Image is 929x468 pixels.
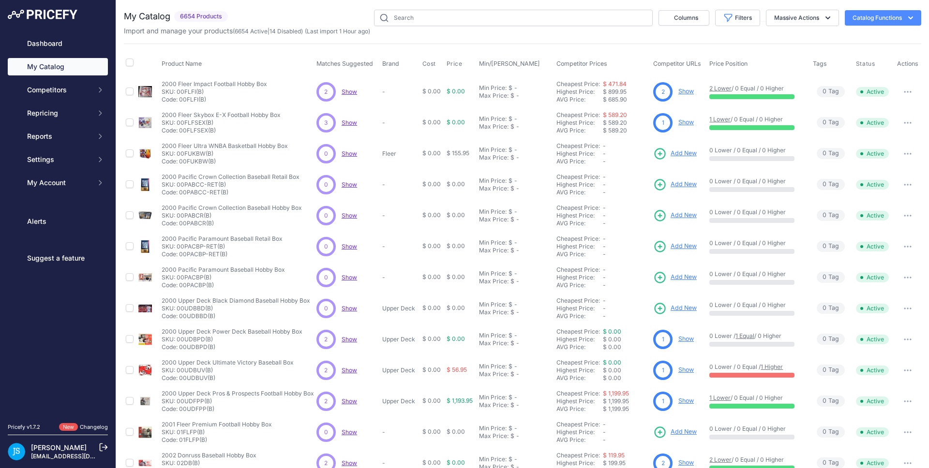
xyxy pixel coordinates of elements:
[823,118,826,127] span: 0
[342,212,357,219] span: Show
[512,208,517,216] div: -
[556,212,603,219] div: Highest Price:
[8,10,77,19] img: Pricefy Logo
[509,270,512,278] div: $
[447,118,465,126] span: $ 0.00
[422,211,441,219] span: $ 0.00
[556,111,600,118] a: Cheapest Price:
[653,240,697,253] a: Add New
[556,88,603,96] div: Highest Price:
[162,142,288,150] p: 2000 Fleer Ultra WNBA Basketball Hobby Box
[856,149,889,159] span: Active
[603,80,627,88] a: $ 471.84
[162,181,300,189] p: SKU: 00PABCC-RET(B)
[653,147,697,161] a: Add New
[479,146,507,154] div: Min Price:
[382,150,419,158] p: Fleer
[556,328,600,335] a: Cheapest Price:
[709,85,732,92] a: 2 Lower
[823,335,826,344] span: 0
[512,146,517,154] div: -
[27,178,90,188] span: My Account
[235,28,268,35] a: 6654 Active
[715,10,760,26] button: Filters
[80,424,108,430] a: Changelog
[162,297,310,305] p: 2000 Upper Deck Black Diamond Baseball Hobby Box
[162,88,267,96] p: SKU: 00FLFI(B)
[27,85,90,95] span: Competitors
[709,60,748,67] span: Price Position
[603,96,649,103] div: $ 685.90
[342,88,357,95] a: Show
[162,274,285,281] p: SKU: 00PACBP(B)
[653,178,697,191] a: Add New
[162,219,302,227] p: Code: 00PABCR(B)
[162,158,288,165] p: Code: 00FUKBW(B)
[422,149,441,157] span: $ 0.00
[823,242,826,251] span: 0
[603,88,627,95] span: $ 899.95
[856,242,889,251] span: Active
[823,149,826,158] span: 0
[509,332,512,339] div: $
[512,239,517,247] div: -
[817,241,845,252] span: Tag
[479,154,509,161] div: Max Price:
[603,189,606,196] span: -
[512,301,517,308] div: -
[671,211,697,220] span: Add New
[556,305,603,312] div: Highest Price:
[556,119,603,127] div: Highest Price:
[510,278,514,285] div: $
[382,274,419,281] p: -
[447,180,465,188] span: $ 0.00
[316,60,373,67] span: Matches Suggested
[382,88,419,96] p: -
[162,312,310,320] p: Code: 00UDBBD(B)
[509,115,512,123] div: $
[422,60,436,68] span: Cost
[324,304,328,313] span: 0
[817,148,845,159] span: Tag
[678,118,694,126] a: Show
[603,297,606,304] span: -
[422,273,441,280] span: $ 0.00
[856,180,889,190] span: Active
[342,428,357,436] a: Show
[556,96,603,103] div: AVG Price:
[817,86,845,97] span: Tag
[479,270,507,278] div: Min Price:
[162,266,285,274] p: 2000 Pacific Paramount Baseball Hobby Box
[556,452,600,459] a: Cheapest Price:
[342,119,357,126] a: Show
[162,305,310,312] p: SKU: 00UDBBD(B)
[556,173,600,180] a: Cheapest Price:
[342,366,357,374] span: Show
[342,150,357,157] span: Show
[422,304,441,311] span: $ 0.00
[324,118,328,127] span: 3
[653,209,697,222] a: Add New
[856,211,889,220] span: Active
[162,243,283,250] p: SKU: 00PACBP-RET(B)
[556,312,603,320] div: AVG Price:
[479,92,509,100] div: Max Price:
[447,60,464,68] button: Price
[556,281,603,289] div: AVG Price:
[678,88,694,95] a: Show
[823,87,826,96] span: 0
[603,204,606,211] span: -
[510,247,514,254] div: $
[603,142,606,149] span: -
[653,425,697,439] a: Add New
[709,332,803,340] p: 0 Lower / / 0 Higher
[556,150,603,158] div: Highest Price:
[8,213,108,230] a: Alerts
[324,180,328,189] span: 0
[709,208,803,216] p: 0 Lower / 0 Equal / 0 Higher
[162,80,267,88] p: 2000 Fleer Impact Football Hobby Box
[512,270,517,278] div: -
[509,84,512,92] div: $
[447,88,465,95] span: $ 0.00
[342,305,357,312] span: Show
